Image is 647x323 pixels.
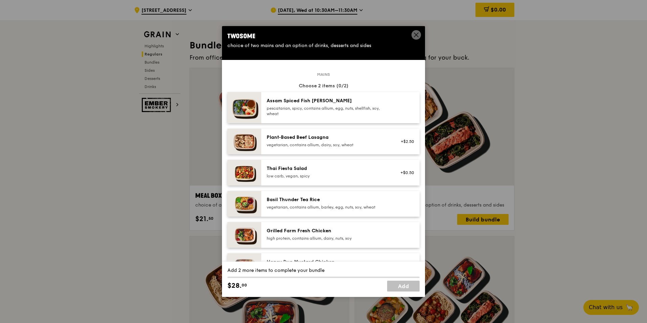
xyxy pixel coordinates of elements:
[227,42,420,49] div: choice of two mains and an option of drinks, desserts and sides
[267,204,388,210] div: vegetarian, contains allium, barley, egg, nuts, soy, wheat
[267,228,388,234] div: Grilled Farm Fresh Chicken
[396,170,414,175] div: +$0.50
[227,253,261,279] img: daily_normal_Honey_Duo_Mustard_Chicken__Horizontal_.jpg
[267,165,388,172] div: Thai Fiesta Salad
[314,72,333,77] span: Mains
[227,92,261,123] img: daily_normal_Assam_Spiced_Fish_Curry__Horizontal_.jpg
[267,106,388,116] div: pescatarian, spicy, contains allium, egg, nuts, shellfish, soy, wheat
[267,173,388,179] div: low carb, vegan, spicy
[227,267,420,274] div: Add 2 more items to complete your bundle
[227,222,261,248] img: daily_normal_HORZ-Grilled-Farm-Fresh-Chicken.jpg
[267,236,388,241] div: high protein, contains allium, dairy, nuts, soy
[227,83,420,89] div: Choose 2 items (0/2)
[227,191,261,217] img: daily_normal_HORZ-Basil-Thunder-Tea-Rice.jpg
[227,129,261,154] img: daily_normal_Citrusy-Cauliflower-Plant-Based-Lasagna-HORZ.jpg
[267,98,388,104] div: Assam Spiced Fish [PERSON_NAME]
[267,134,388,141] div: Plant‑Based Beef Lasagna
[387,281,420,292] a: Add
[227,160,261,186] img: daily_normal_Thai_Fiesta_Salad__Horizontal_.jpg
[227,281,242,291] span: $28.
[267,196,388,203] div: Basil Thunder Tea Rice
[242,282,247,288] span: 00
[227,31,420,41] div: Twosome
[396,139,414,144] div: +$2.50
[267,142,388,148] div: vegetarian, contains allium, dairy, soy, wheat
[267,259,388,265] div: Honey Duo Mustard Chicken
